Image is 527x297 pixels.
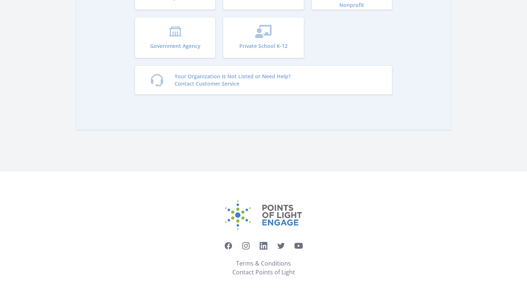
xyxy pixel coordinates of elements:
img: Points of Light Engage [225,200,302,230]
a: Terms & Conditions [236,259,291,268]
button: Government Agency [135,17,216,58]
a: Contact Points of Light [232,268,295,277]
button: Private School K-12 [223,17,304,58]
p: Government Agency [150,42,201,50]
p: Your Organization Is Not Listed or Need Help? Contact Customer Service [175,73,291,87]
a: Your Organization Is Not Listed or Need Help?Contact Customer Service [135,65,392,95]
p: Private School K-12 [239,42,288,50]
